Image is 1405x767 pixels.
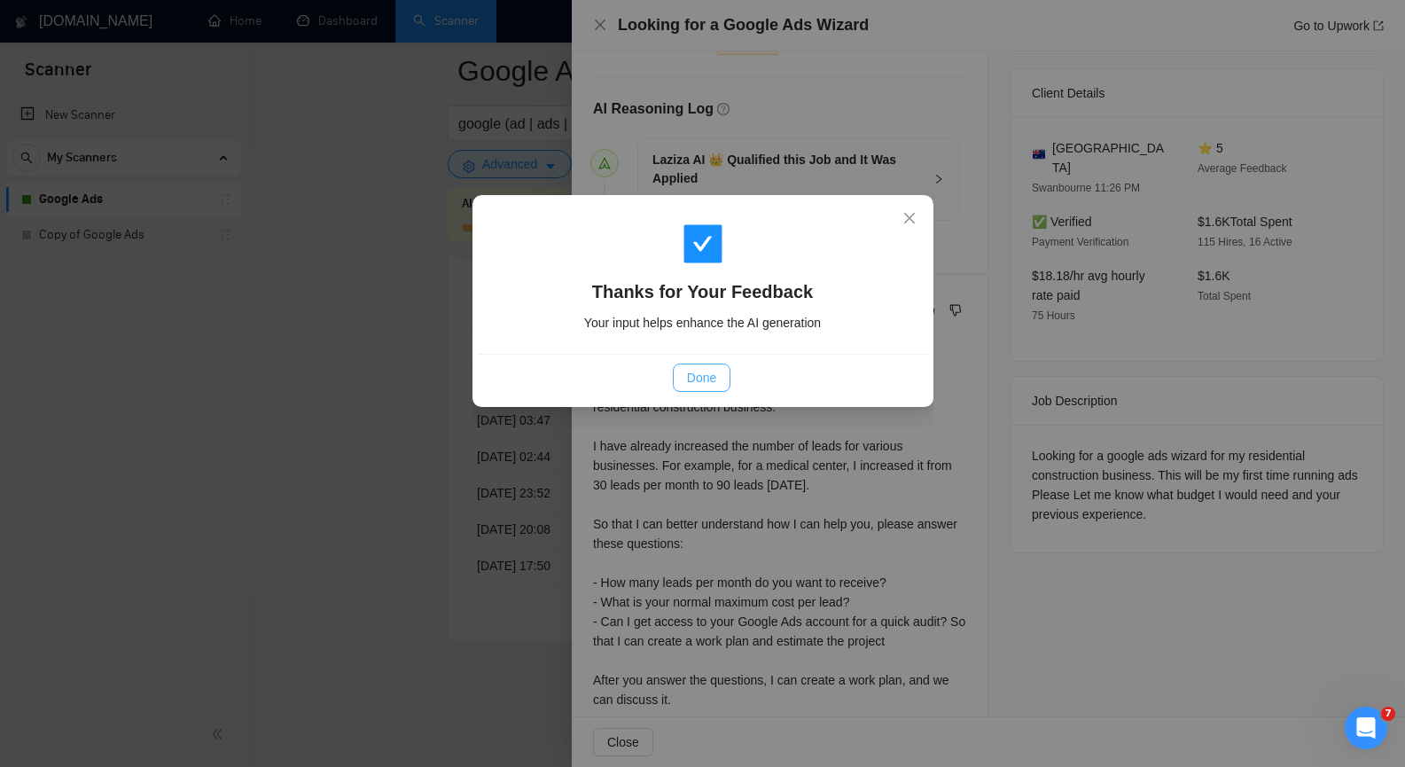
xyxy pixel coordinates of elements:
[1381,707,1395,721] span: 7
[682,223,724,265] span: check-square
[500,279,906,304] h4: Thanks for Your Feedback
[1345,707,1387,749] iframe: Intercom live chat
[584,316,821,330] span: Your input helps enhance the AI generation
[687,368,716,387] span: Done
[902,211,917,225] span: close
[886,195,933,243] button: Close
[673,364,730,392] button: Done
